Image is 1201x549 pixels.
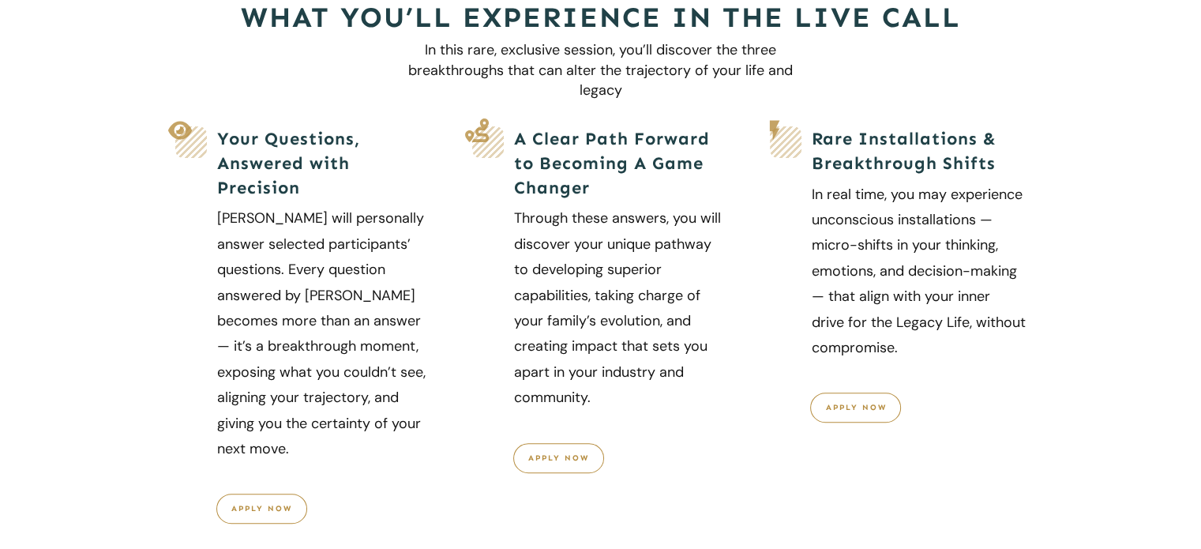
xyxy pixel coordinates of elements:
[825,403,886,412] span: apply now
[514,127,728,200] h5: A Clear Path Forward to Becoming A Game Changer
[528,453,589,463] span: Apply Now
[405,40,797,100] p: In this rare, exclusive session, you’ll discover the three breakthroughs that can alter the traje...
[217,205,430,477] p: [PERSON_NAME] will personally answer selected participants’ questions. Every question answered by...
[514,205,728,426] p: Through these answers, you will discover your unique pathway to developing superior capabilities,...
[217,127,430,200] h5: Your Questions, Answered with Precision
[811,127,1025,176] h5: Rare Installations & Breakthrough Shifts
[231,504,292,513] span: Apply Now
[216,494,307,524] a: Apply Now
[810,393,901,423] a: apply now
[811,182,1025,377] p: In real time, you may experience unconscious installations — micro-shifts in your thinking, emoti...
[513,443,604,473] a: Apply Now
